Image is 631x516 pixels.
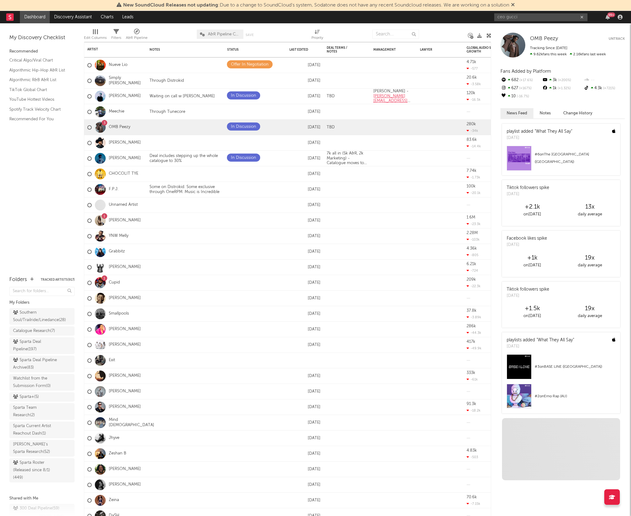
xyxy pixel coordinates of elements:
[504,312,561,320] div: on [DATE]
[289,248,320,256] div: [DATE]
[9,440,75,457] a: [PERSON_NAME]'s Sparta Research(52)
[327,46,358,53] div: Deal Terms / Notes
[109,311,129,316] a: Smallpools
[13,441,57,456] div: [PERSON_NAME]'s Sparta Research ( 52 )
[9,374,75,391] a: Watchlist from the Submission Form(0)
[507,293,549,299] div: [DATE]
[109,296,141,301] a: [PERSON_NAME]
[467,175,480,179] div: -1.73k
[289,481,320,489] div: [DATE]
[467,191,481,195] div: -20.1k
[507,343,574,350] div: [DATE]
[9,67,68,74] a: Algorithmic Hip-Hop A&R List
[324,94,338,99] div: TBD
[467,377,478,381] div: -61k
[467,402,476,406] div: 91.3k
[289,326,320,333] div: [DATE]
[123,3,509,8] span: : Due to a change to SoundCloud's system, Sodatone does not have any recent Soundcloud releases. ...
[289,124,320,131] div: [DATE]
[373,48,404,52] div: Management
[118,11,138,23] a: Leads
[467,408,481,412] div: -18.2k
[109,280,120,285] a: Cupid
[504,211,561,218] div: on [DATE]
[504,305,561,312] div: +1.5k
[530,53,606,56] span: 2.16k fans last week
[109,327,141,332] a: [PERSON_NAME]
[109,249,125,254] a: Grabbitz
[231,123,256,131] div: In Discussion
[9,76,68,83] a: Algorithmic R&B A&R List
[467,346,481,350] div: -49.9k
[511,3,515,8] span: Dismiss
[467,184,476,188] div: 100k
[9,86,68,93] a: TikTok Global Chart
[9,276,27,283] div: Folders
[467,60,476,64] div: 4.71k
[146,109,188,114] div: Through Tunecore
[467,253,478,257] div: -805
[9,356,75,372] a: Sparta Deal Pipeline Archive(83)
[87,48,134,51] div: Artist
[109,373,141,379] a: [PERSON_NAME]
[606,15,610,20] button: 99+
[467,331,481,335] div: -44.3k
[467,278,476,282] div: 209k
[467,262,476,266] div: 6.21k
[311,26,323,44] div: Priority
[507,191,549,197] div: [DATE]
[9,34,75,42] div: My Discovery Checklist
[557,79,571,82] span: +200 %
[607,12,615,17] div: 99 +
[557,108,599,118] button: Change History
[9,106,68,113] a: Spotify Track Velocity Chart
[504,254,561,262] div: +1k
[50,11,96,23] a: Discovery Assistant
[518,87,532,90] span: +167 %
[109,342,141,348] a: [PERSON_NAME]
[109,140,141,145] a: [PERSON_NAME]
[542,76,583,84] div: 3k
[9,299,75,306] div: My Folders
[467,309,477,313] div: 37.8k
[41,278,75,281] button: Tracked Artists(917)
[109,109,124,114] a: Meechie
[109,218,141,223] a: [PERSON_NAME]
[311,34,323,42] div: Priority
[502,354,620,384] a: #3onBASE:LINE ([GEOGRAPHIC_DATA])
[109,125,130,130] a: OMB Peezy
[9,116,68,122] a: Recommended For You
[289,435,320,442] div: [DATE]
[9,458,75,482] a: Sparta Roster (Released since 8/1)(449)
[324,125,338,130] div: TBD
[146,154,224,163] div: Deal includes stepping up the whole catalogue to 30%
[289,155,320,162] div: [DATE]
[289,108,320,116] div: [DATE]
[467,284,481,288] div: -22.3k
[289,279,320,287] div: [DATE]
[561,211,619,218] div: daily average
[109,265,141,270] a: [PERSON_NAME]
[9,337,75,354] a: Sparta Deal Pipeline(197)
[109,482,141,487] a: [PERSON_NAME]
[535,151,615,166] div: # 6 on The [GEOGRAPHIC_DATA] ([GEOGRAPHIC_DATA])
[467,138,477,142] div: 83.6k
[500,92,542,100] div: 10
[370,89,417,104] div: [PERSON_NAME] -
[13,505,59,512] div: 300 Deal Pipeline ( 59 )
[289,388,320,395] div: [DATE]
[504,203,561,211] div: +2.1k
[9,326,75,336] a: Catalogue Research(7)
[502,384,620,413] a: #2onEmo Rap (AU)
[516,95,529,98] span: -16.7 %
[535,129,572,134] a: "What They All Say"
[518,79,533,82] span: +17.6 %
[500,69,551,74] span: Fans Added by Platform
[542,84,583,92] div: 1k
[9,287,75,296] input: Search for folders...
[231,154,256,162] div: In Discussion
[583,76,625,84] div: --
[289,77,320,85] div: [DATE]
[289,295,320,302] div: [DATE]
[289,139,320,147] div: [DATE]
